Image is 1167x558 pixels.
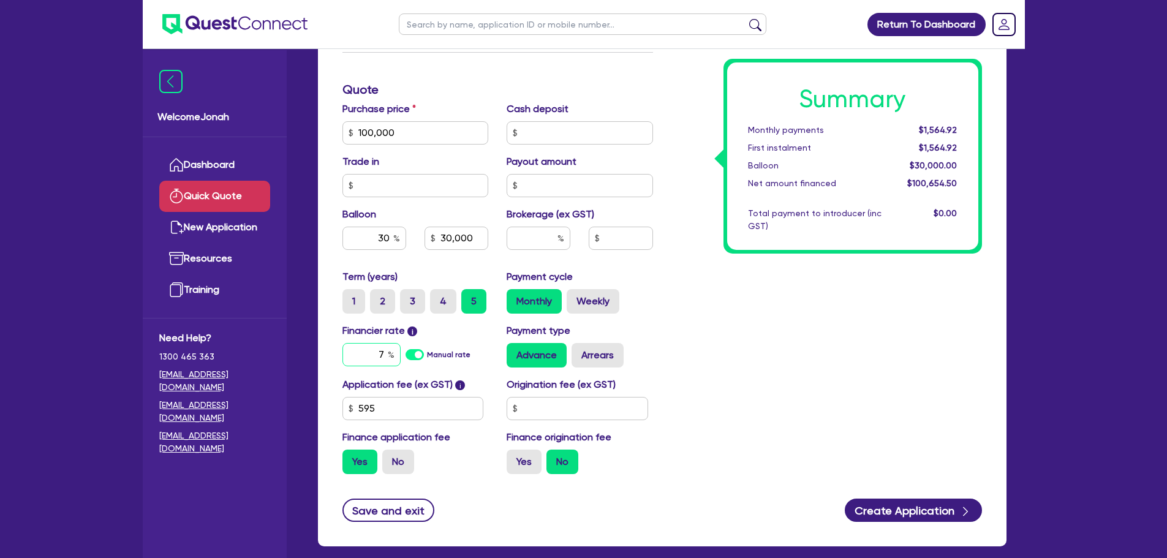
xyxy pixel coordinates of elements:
label: Monthly [507,289,562,314]
button: Save and exit [342,499,435,522]
label: 3 [400,289,425,314]
span: $100,654.50 [907,178,957,188]
a: New Application [159,212,270,243]
label: No [382,450,414,474]
span: i [455,380,465,390]
a: Dropdown toggle [988,9,1020,40]
label: 4 [430,289,456,314]
label: 5 [461,289,486,314]
span: Welcome Jonah [157,110,272,124]
img: quick-quote [169,189,184,203]
label: Brokerage (ex GST) [507,207,594,222]
a: Quick Quote [159,181,270,212]
img: quest-connect-logo-blue [162,14,308,34]
label: Origination fee (ex GST) [507,377,616,392]
span: i [407,326,417,336]
label: Finance origination fee [507,430,611,445]
button: Create Application [845,499,982,522]
label: 2 [370,289,395,314]
label: Yes [507,450,542,474]
label: Yes [342,450,377,474]
h1: Summary [748,85,957,114]
h3: Quote [342,82,653,97]
div: First instalment [739,141,891,154]
img: resources [169,251,184,266]
input: Search by name, application ID or mobile number... [399,13,766,35]
div: Total payment to introducer (inc GST) [739,207,891,233]
label: 1 [342,289,365,314]
a: [EMAIL_ADDRESS][DOMAIN_NAME] [159,429,270,455]
div: Balloon [739,159,891,172]
span: $0.00 [934,208,957,218]
label: Purchase price [342,102,416,116]
a: Resources [159,243,270,274]
label: Payment cycle [507,270,573,284]
label: Arrears [572,343,624,368]
img: icon-menu-close [159,70,183,93]
a: [EMAIL_ADDRESS][DOMAIN_NAME] [159,399,270,424]
a: Training [159,274,270,306]
a: [EMAIL_ADDRESS][DOMAIN_NAME] [159,368,270,394]
label: Payout amount [507,154,576,169]
span: $1,564.92 [919,125,957,135]
label: No [546,450,578,474]
label: Financier rate [342,323,418,338]
label: Balloon [342,207,376,222]
label: Cash deposit [507,102,568,116]
div: Monthly payments [739,124,891,137]
label: Weekly [567,289,619,314]
span: $30,000.00 [910,160,957,170]
div: Net amount financed [739,177,891,190]
img: training [169,282,184,297]
span: $1,564.92 [919,143,957,153]
label: Manual rate [427,349,470,360]
label: Term (years) [342,270,398,284]
img: new-application [169,220,184,235]
label: Advance [507,343,567,368]
span: 1300 465 363 [159,350,270,363]
label: Finance application fee [342,430,450,445]
a: Dashboard [159,149,270,181]
label: Application fee (ex GST) [342,377,453,392]
label: Payment type [507,323,570,338]
span: Need Help? [159,331,270,345]
label: Trade in [342,154,379,169]
a: Return To Dashboard [867,13,986,36]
